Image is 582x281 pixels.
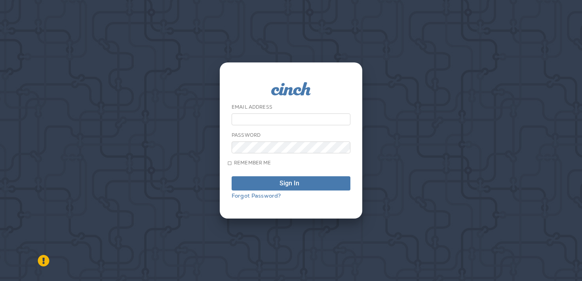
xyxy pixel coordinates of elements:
[234,160,271,166] span: Remember me
[232,176,350,190] button: Sign In
[232,132,261,138] label: Password
[280,180,299,187] div: Sign In
[232,104,272,110] label: Email Address
[232,192,281,199] a: Forgot Password?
